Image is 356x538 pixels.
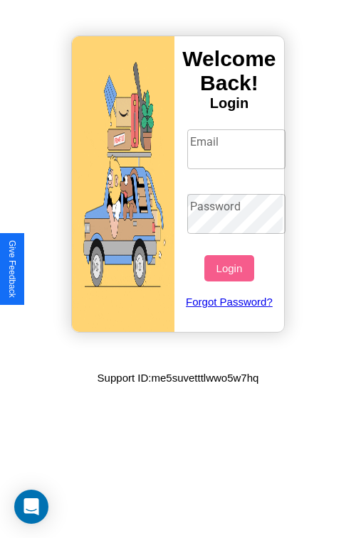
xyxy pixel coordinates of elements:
[72,36,174,332] img: gif
[174,47,284,95] h3: Welcome Back!
[174,95,284,112] h4: Login
[14,490,48,524] div: Open Intercom Messenger
[180,281,279,322] a: Forgot Password?
[7,240,17,298] div: Give Feedback
[204,255,253,281] button: Login
[98,368,259,387] p: Support ID: me5suvetttlwwo5w7hq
